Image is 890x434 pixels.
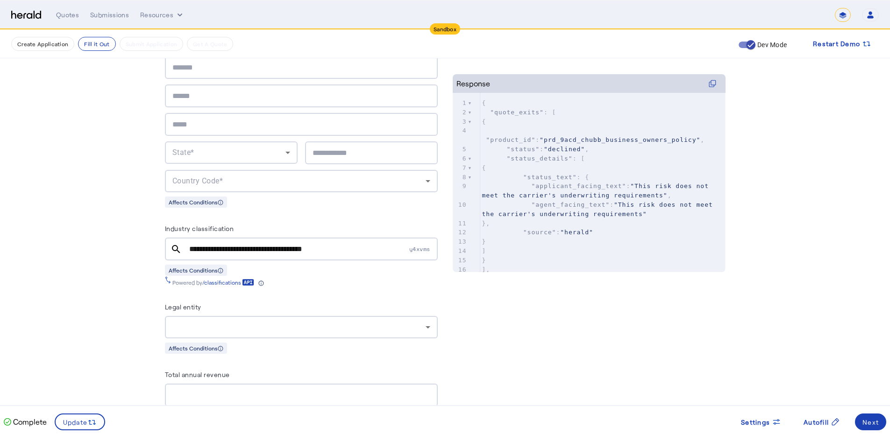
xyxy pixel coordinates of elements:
[453,228,468,237] div: 12
[482,247,486,254] span: ]
[506,146,540,153] span: "status"
[813,38,860,49] span: Restart Demo
[482,238,486,245] span: }
[165,265,227,276] div: Affects Conditions
[482,146,590,153] span: : ,
[140,10,185,20] button: Resources dropdown menu
[482,174,590,181] span: : {
[453,154,468,163] div: 6
[796,413,847,430] button: Autofill
[172,148,194,157] span: State*
[482,155,585,162] span: : [
[544,146,585,153] span: "declined"
[409,245,438,253] span: y4xvms
[453,117,468,126] div: 3
[453,219,468,228] div: 11
[56,10,79,20] div: Quotes
[482,109,556,116] span: : [
[453,173,468,182] div: 8
[11,37,74,51] button: Create Application
[430,23,460,35] div: Sandbox
[453,108,468,117] div: 2
[11,416,47,427] p: Complete
[453,126,468,135] div: 4
[165,343,227,354] div: Affects Conditions
[486,136,535,143] span: "product_id"
[482,201,717,217] span: :
[855,413,886,430] button: Next
[90,10,129,20] div: Submissions
[482,182,713,199] span: : ,
[172,279,264,286] div: Powered by
[755,40,787,49] label: Dev Mode
[55,413,106,430] button: Update
[862,417,879,427] div: Next
[733,413,789,430] button: Settings
[172,176,223,185] span: Country Code*
[187,37,233,51] button: Get A Quote
[482,164,486,171] span: {
[482,127,705,143] span: : ,
[482,99,486,106] span: {
[523,229,556,236] span: "source"
[804,417,829,427] span: Autofill
[453,246,468,256] div: 14
[482,220,491,227] span: },
[482,118,486,125] span: {
[490,109,544,116] span: "quote_exits"
[531,201,610,208] span: "agent_facing_text"
[741,417,770,427] span: Settings
[540,136,700,143] span: "prd_9acd_chubb_business_owners_policy"
[531,182,626,189] span: "applicant_facing_text"
[165,371,230,378] label: Total annual revenue
[453,145,468,154] div: 5
[453,200,468,210] div: 10
[165,244,187,255] mat-icon: search
[482,201,717,217] span: "This risk does not meet the carrier's underwriting requirements"
[482,266,491,273] span: ],
[805,35,879,52] button: Restart Demo
[456,78,490,89] div: Response
[11,11,41,20] img: Herald Logo
[202,279,254,286] a: /classifications
[560,229,593,236] span: "herald"
[506,155,572,162] span: "status_details"
[453,256,468,265] div: 15
[78,37,115,51] button: Fill it Out
[482,229,593,236] span: :
[453,237,468,246] div: 13
[523,174,577,181] span: "status_text"
[165,303,201,311] label: Legal entity
[120,37,183,51] button: Submit Application
[453,98,468,108] div: 1
[453,265,468,274] div: 16
[482,257,486,264] span: }
[63,417,88,427] span: Update
[165,224,234,232] label: Industry classification
[165,196,227,208] div: Affects Conditions
[453,163,468,173] div: 7
[453,182,468,191] div: 9
[453,74,726,253] herald-code-block: Response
